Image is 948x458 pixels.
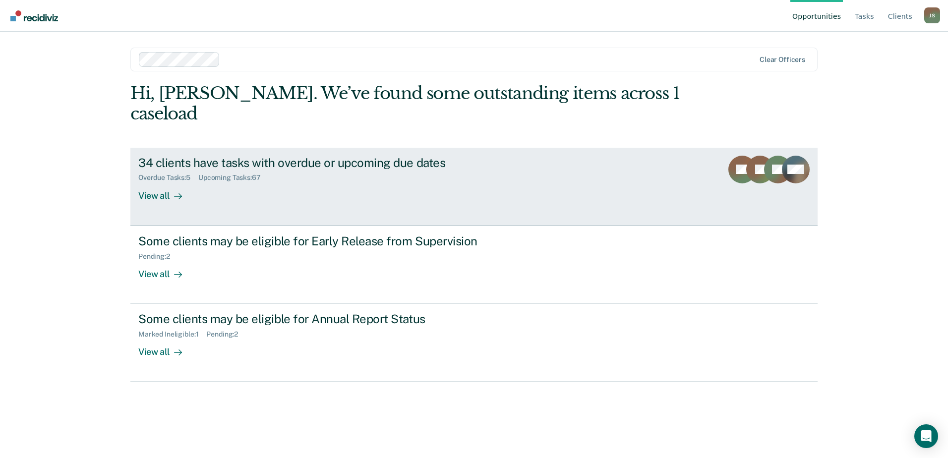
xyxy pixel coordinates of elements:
[138,252,178,261] div: Pending : 2
[138,182,194,201] div: View all
[924,7,940,23] button: Profile dropdown button
[138,156,486,170] div: 34 clients have tasks with overdue or upcoming due dates
[10,10,58,21] img: Recidiviz
[138,330,206,339] div: Marked Ineligible : 1
[914,424,938,448] div: Open Intercom Messenger
[138,339,194,358] div: View all
[130,83,680,124] div: Hi, [PERSON_NAME]. We’ve found some outstanding items across 1 caseload
[138,173,198,182] div: Overdue Tasks : 5
[138,234,486,248] div: Some clients may be eligible for Early Release from Supervision
[138,260,194,280] div: View all
[924,7,940,23] div: J S
[138,312,486,326] div: Some clients may be eligible for Annual Report Status
[760,56,805,64] div: Clear officers
[130,226,818,304] a: Some clients may be eligible for Early Release from SupervisionPending:2View all
[206,330,246,339] div: Pending : 2
[198,173,269,182] div: Upcoming Tasks : 67
[130,148,818,226] a: 34 clients have tasks with overdue or upcoming due datesOverdue Tasks:5Upcoming Tasks:67View all
[130,304,818,382] a: Some clients may be eligible for Annual Report StatusMarked Ineligible:1Pending:2View all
